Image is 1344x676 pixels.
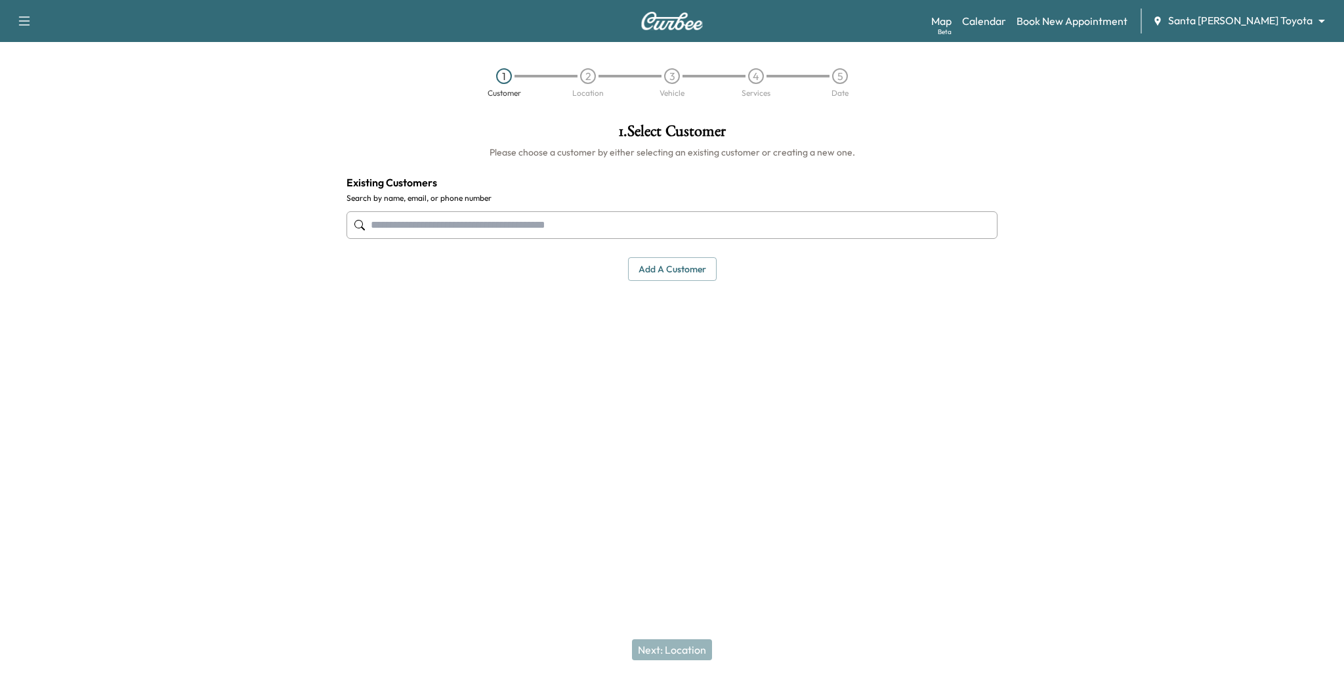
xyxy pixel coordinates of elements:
[572,89,604,97] div: Location
[346,175,997,190] h4: Existing Customers
[832,68,848,84] div: 5
[628,257,717,282] button: Add a customer
[931,13,952,29] a: MapBeta
[346,146,997,159] h6: Please choose a customer by either selecting an existing customer or creating a new one.
[346,123,997,146] h1: 1 . Select Customer
[664,68,680,84] div: 3
[962,13,1006,29] a: Calendar
[1168,13,1312,28] span: Santa [PERSON_NAME] Toyota
[831,89,849,97] div: Date
[640,12,703,30] img: Curbee Logo
[580,68,596,84] div: 2
[742,89,770,97] div: Services
[496,68,512,84] div: 1
[660,89,684,97] div: Vehicle
[1017,13,1127,29] a: Book New Appointment
[748,68,764,84] div: 4
[346,193,997,203] label: Search by name, email, or phone number
[938,27,952,37] div: Beta
[488,89,521,97] div: Customer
